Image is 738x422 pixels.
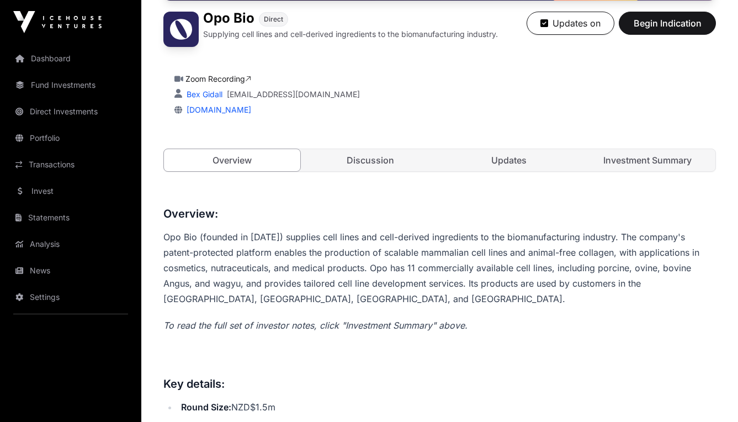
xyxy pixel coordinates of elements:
button: Begin Indication [619,12,716,35]
h3: Key details: [163,375,716,393]
h1: Opo Bio [203,12,254,27]
img: Opo Bio [163,12,199,47]
p: Supplying cell lines and cell-derived ingredients to the biomanufacturing industry. [203,29,498,40]
a: Begin Indication [619,23,716,34]
a: Bex Gidall [184,89,222,99]
span: Direct [264,15,283,24]
a: [EMAIL_ADDRESS][DOMAIN_NAME] [227,89,360,100]
a: Settings [9,285,132,309]
a: Fund Investments [9,73,132,97]
span: Begin Indication [633,17,702,30]
a: Portfolio [9,126,132,150]
a: Direct Investments [9,99,132,124]
nav: Tabs [164,149,715,171]
a: Transactions [9,152,132,177]
a: Investment Summary [579,149,715,171]
li: NZD$1.5m [178,399,716,415]
a: Statements [9,205,132,230]
a: Dashboard [9,46,132,71]
a: Invest [9,179,132,203]
a: News [9,259,132,283]
p: Opo Bio (founded in [DATE]) supplies cell lines and cell-derived ingredients to the biomanufactur... [163,229,716,307]
img: Icehouse Ventures Logo [13,11,102,33]
em: To read the full set of investor notes, click "Investment Summary" above. [163,320,468,331]
a: Overview [163,149,301,172]
a: Zoom Recording [185,74,251,83]
a: Updates [441,149,577,171]
a: Discussion [302,149,439,171]
a: [DOMAIN_NAME] [182,105,251,114]
iframe: Chat Widget [683,369,738,422]
button: Updates on [527,12,614,35]
strong: Round Size: [181,402,231,413]
a: Analysis [9,232,132,256]
h3: Overview: [163,205,716,223]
